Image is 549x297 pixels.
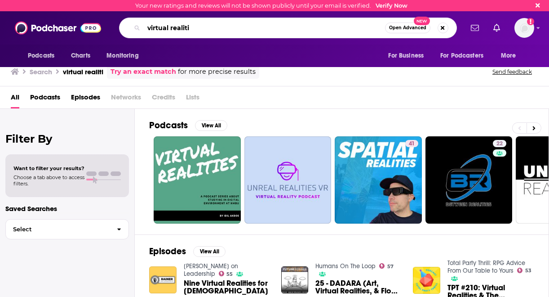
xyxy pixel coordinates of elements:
span: More [501,49,516,62]
button: Open AdvancedNew [385,22,430,33]
a: 25 - DADARA (Art, Virtual Realities, & Flow States) [315,279,402,295]
button: open menu [100,47,150,64]
input: Search podcasts, credits, & more... [144,21,385,35]
button: open menu [495,47,527,64]
a: 57 [379,263,394,269]
span: Lists [186,90,199,108]
img: Nine Virtual Realities for Churches [149,266,177,294]
a: EpisodesView All [149,246,226,257]
h2: Podcasts [149,120,188,131]
img: Podchaser - Follow, Share and Rate Podcasts [15,19,101,36]
a: 41 [335,136,422,224]
a: 41 [405,140,418,147]
svg: Email not verified [527,18,534,25]
a: 53 [517,268,531,273]
span: Credits [152,90,175,108]
span: Charts [71,49,90,62]
h3: Search [30,67,52,76]
button: View All [195,120,227,131]
a: Episodes [71,90,100,108]
img: User Profile [514,18,534,38]
a: Total Party Thrill: RPG Advice From Our Table to Yours [447,259,525,274]
span: Logged in as jbarbour [514,18,534,38]
img: 25 - DADARA (Art, Virtual Realities, & Flow States) [281,266,309,294]
a: Rainer on Leadership [184,262,238,278]
span: 55 [226,272,233,276]
p: Saved Searches [5,204,129,213]
button: open menu [434,47,496,64]
div: Your new ratings and reviews will not be shown publicly until your email is verified. [135,2,407,9]
span: 41 [409,139,415,148]
a: Nine Virtual Realities for Churches [184,279,270,295]
a: PodcastsView All [149,120,227,131]
span: 57 [387,265,394,269]
span: Nine Virtual Realities for [DEMOGRAPHIC_DATA] [184,279,270,295]
button: Show profile menu [514,18,534,38]
span: Select [6,226,110,232]
h2: Episodes [149,246,186,257]
a: Try an exact match [111,67,176,77]
span: Monitoring [106,49,138,62]
span: for more precise results [178,67,256,77]
span: Podcasts [28,49,54,62]
button: Send feedback [490,68,535,76]
h3: virtual realiti [63,67,103,76]
a: Show notifications dropdown [467,20,483,36]
div: Search podcasts, credits, & more... [119,18,457,38]
a: Verify Now [376,2,407,9]
a: Humans On The Loop [315,262,376,270]
a: Podcasts [30,90,60,108]
a: 55 [219,271,233,276]
a: Show notifications dropdown [490,20,504,36]
span: Networks [111,90,141,108]
span: Want to filter your results? [13,165,84,171]
span: New [414,17,430,25]
span: 53 [525,269,531,273]
h2: Filter By [5,132,129,145]
button: open menu [382,47,435,64]
button: Select [5,219,129,239]
a: 22 [493,140,506,147]
span: 22 [496,139,503,148]
span: For Podcasters [440,49,483,62]
span: For Business [388,49,424,62]
span: Choose a tab above to access filters. [13,174,84,187]
button: open menu [22,47,66,64]
button: View All [193,246,226,257]
span: Open Advanced [389,26,426,30]
a: All [11,90,19,108]
img: TPT #210: Virtual Realities & The Minesweeper [413,267,440,294]
a: 22 [425,136,513,224]
a: Charts [65,47,96,64]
